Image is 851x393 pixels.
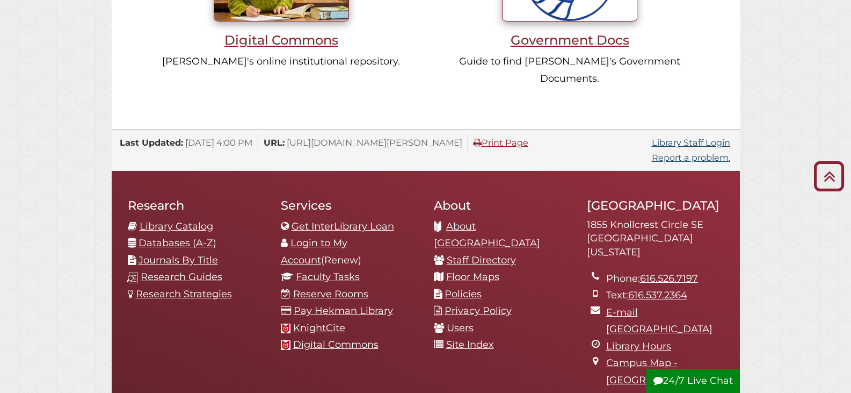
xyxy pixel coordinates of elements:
[281,235,418,269] li: (Renew)
[154,53,409,70] p: [PERSON_NAME]'s online institutional repository.
[606,340,671,352] a: Library Hours
[296,271,360,283] a: Faculty Tasks
[292,220,394,232] a: Get InterLibrary Loan
[445,288,482,300] a: Policies
[628,289,687,301] a: 616.537.2364
[640,273,698,284] a: 616.526.7197
[446,271,499,283] a: Floor Maps
[294,305,393,317] a: Pay Hekman Library
[293,322,345,334] a: KnightCite
[474,137,528,148] a: Print Page
[446,339,494,351] a: Site Index
[140,220,213,232] a: Library Catalog
[136,288,232,300] a: Research Strategies
[120,137,183,148] span: Last Updated:
[810,167,848,185] a: Back to Top
[264,137,285,148] span: URL:
[606,287,724,304] li: Text:
[652,152,730,163] a: Report a problem.
[652,137,730,148] a: Library Staff Login
[587,218,724,260] address: 1855 Knollcrest Circle SE [GEOGRAPHIC_DATA][US_STATE]
[139,254,218,266] a: Journals By Title
[127,272,138,283] img: research-guides-icon-white_37x37.png
[141,271,222,283] a: Research Guides
[281,340,290,350] img: Calvin favicon logo
[447,254,516,266] a: Staff Directory
[128,198,265,213] h2: Research
[293,288,368,300] a: Reserve Rooms
[139,237,216,249] a: Databases (A-Z)
[442,53,697,87] p: Guide to find [PERSON_NAME]'s Government Documents.
[281,237,347,266] a: Login to My Account
[154,32,409,48] h3: Digital Commons
[281,324,290,333] img: Calvin favicon logo
[606,270,724,288] li: Phone:
[474,138,482,147] i: Print Page
[434,198,571,213] h2: About
[293,339,379,351] a: Digital Commons
[447,322,474,334] a: Users
[606,357,712,386] a: Campus Map - [GEOGRAPHIC_DATA]
[445,305,512,317] a: Privacy Policy
[185,137,252,148] span: [DATE] 4:00 PM
[281,198,418,213] h2: Services
[587,198,724,213] h2: [GEOGRAPHIC_DATA]
[287,137,462,148] span: [URL][DOMAIN_NAME][PERSON_NAME]
[606,306,712,335] a: E-mail [GEOGRAPHIC_DATA]
[442,32,697,48] h3: Government Docs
